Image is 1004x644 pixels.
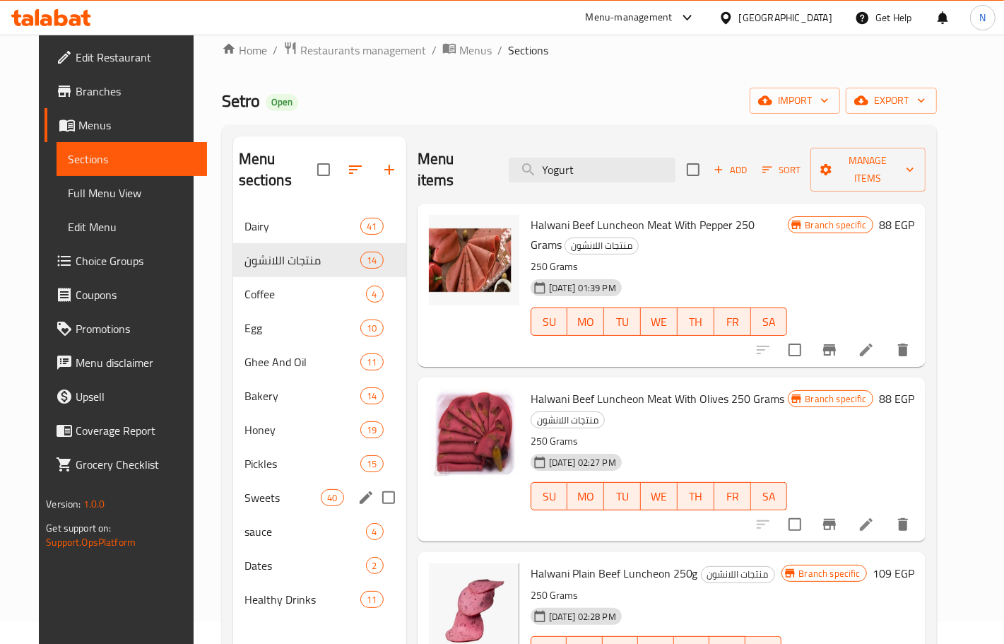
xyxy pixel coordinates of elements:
[708,159,753,181] span: Add item
[45,447,206,481] a: Grocery Checklist
[233,515,406,549] div: sauce4
[537,486,562,507] span: SU
[678,155,708,185] span: Select section
[720,486,745,507] span: FR
[46,533,136,551] a: Support.OpsPlatform
[780,510,810,539] span: Select to update
[810,148,926,192] button: Manage items
[233,582,406,616] div: Healthy Drinks11
[604,482,641,510] button: TU
[762,162,801,178] span: Sort
[757,312,782,332] span: SA
[508,42,548,59] span: Sections
[361,322,382,335] span: 10
[76,252,195,269] span: Choice Groups
[57,142,206,176] a: Sections
[702,566,774,582] span: منتجات اللانشون
[233,311,406,345] div: Egg10
[360,387,383,404] div: items
[309,155,338,185] span: Select all sections
[739,10,832,25] div: [GEOGRAPHIC_DATA]
[244,455,361,472] span: Pickles
[846,88,937,114] button: export
[683,486,709,507] span: TH
[604,308,641,336] button: TU
[233,447,406,481] div: Pickles15
[459,42,492,59] span: Menus
[751,482,788,510] button: SA
[361,254,382,267] span: 14
[761,92,829,110] span: import
[76,320,195,337] span: Promotions
[858,341,875,358] a: Edit menu item
[531,563,698,584] span: Halwani Plain Beef Luncheon 250g
[543,281,622,295] span: [DATE] 01:39 PM
[708,159,753,181] button: Add
[233,204,406,622] nav: Menu sections
[800,392,873,406] span: Branch specific
[367,559,383,573] span: 2
[361,356,382,369] span: 11
[233,209,406,243] div: Dairy41
[76,388,195,405] span: Upsell
[321,489,343,506] div: items
[233,243,406,277] div: منتجات اللانشون14
[361,457,382,471] span: 15
[537,312,562,332] span: SU
[366,557,384,574] div: items
[244,591,361,608] span: Healthy Drinks
[233,413,406,447] div: Honey19
[714,482,751,510] button: FR
[83,495,105,513] span: 1.0.0
[361,423,382,437] span: 19
[429,215,519,305] img: Halwani Beef Luncheon Meat With Pepper 250 Grams
[57,176,206,210] a: Full Menu View
[233,379,406,413] div: Bakery14
[720,312,745,332] span: FR
[879,389,914,409] h6: 88 EGP
[432,42,437,59] li: /
[244,387,361,404] span: Bakery
[360,591,383,608] div: items
[244,557,366,574] span: Dates
[497,42,502,59] li: /
[244,286,366,303] div: Coffee
[361,220,382,233] span: 41
[244,320,361,336] span: Egg
[76,49,195,66] span: Edit Restaurant
[244,353,361,370] div: Ghee And Oil
[586,9,673,26] div: Menu-management
[429,389,519,479] img: Halwani Beef Luncheon Meat With Olives 250 Grams
[531,308,568,336] button: SU
[531,411,605,428] div: منتجات اللانشون
[822,152,914,187] span: Manage items
[222,41,937,59] nav: breadcrumb
[244,523,366,540] span: sauce
[780,335,810,365] span: Select to update
[886,333,920,367] button: delete
[701,566,775,583] div: منتجات اللانشون
[372,153,406,187] button: Add section
[610,486,635,507] span: TU
[300,42,426,59] span: Restaurants management
[233,481,406,515] div: Sweets40edit
[233,345,406,379] div: Ghee And Oil11
[244,489,321,506] span: Sweets
[757,486,782,507] span: SA
[233,549,406,582] div: Dates2
[76,83,195,100] span: Branches
[76,286,195,303] span: Coupons
[531,412,604,428] span: منتجات اللانشون
[646,486,672,507] span: WE
[886,508,920,541] button: delete
[442,41,492,59] a: Menus
[45,74,206,108] a: Branches
[266,96,298,108] span: Open
[76,456,195,473] span: Grocery Checklist
[750,88,840,114] button: import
